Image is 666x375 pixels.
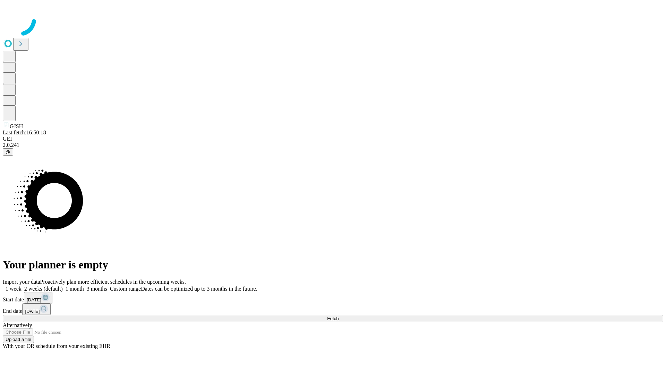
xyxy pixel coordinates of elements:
[27,297,41,302] span: [DATE]
[3,148,13,156] button: @
[3,279,40,285] span: Import your data
[22,303,51,315] button: [DATE]
[66,286,84,292] span: 1 month
[3,343,110,349] span: With your OR schedule from your existing EHR
[3,303,663,315] div: End date
[3,130,46,135] span: Last fetch: 16:50:18
[141,286,257,292] span: Dates can be optimized up to 3 months in the future.
[87,286,107,292] span: 3 months
[327,316,339,321] span: Fetch
[3,142,663,148] div: 2.0.241
[10,123,23,129] span: GJSH
[25,309,40,314] span: [DATE]
[40,279,186,285] span: Proactively plan more efficient schedules in the upcoming weeks.
[24,292,52,303] button: [DATE]
[6,286,22,292] span: 1 week
[3,322,32,328] span: Alternatively
[110,286,141,292] span: Custom range
[3,292,663,303] div: Start date
[6,149,10,155] span: @
[3,315,663,322] button: Fetch
[24,286,63,292] span: 2 weeks (default)
[3,136,663,142] div: GEI
[3,336,34,343] button: Upload a file
[3,258,663,271] h1: Your planner is empty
